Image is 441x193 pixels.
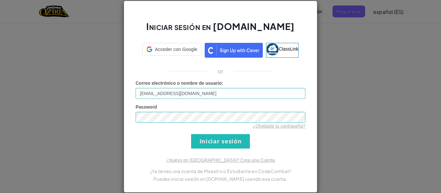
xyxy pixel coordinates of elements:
span: ClassLink [279,46,298,51]
span: Acceder con Google [155,46,197,53]
img: classlink-logo-small.png [266,43,279,55]
p: Puedes iniciar sesión en [DOMAIN_NAME] usando esa cuenta. [136,175,305,183]
label: : [136,80,223,86]
a: Acceder con Google [142,43,201,58]
img: clever_sso_button@2x.png [205,43,263,58]
h2: Iniciar sesión en [DOMAIN_NAME] [136,20,305,39]
div: Acceder con Google [142,43,201,56]
a: ¿Olvidaste tu contraseña? [253,123,305,129]
span: Correo electrónico o nombre de usuario [136,81,222,86]
p: ¿Ya tienes una cuenta de Maestro o Estudiante en CodeCombat? [136,167,305,175]
a: ¿Nuevo en [GEOGRAPHIC_DATA]? Crea una Cuenta [166,158,275,163]
input: Iniciar sesión [191,134,250,149]
p: or [218,67,224,75]
span: Password [136,104,157,110]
